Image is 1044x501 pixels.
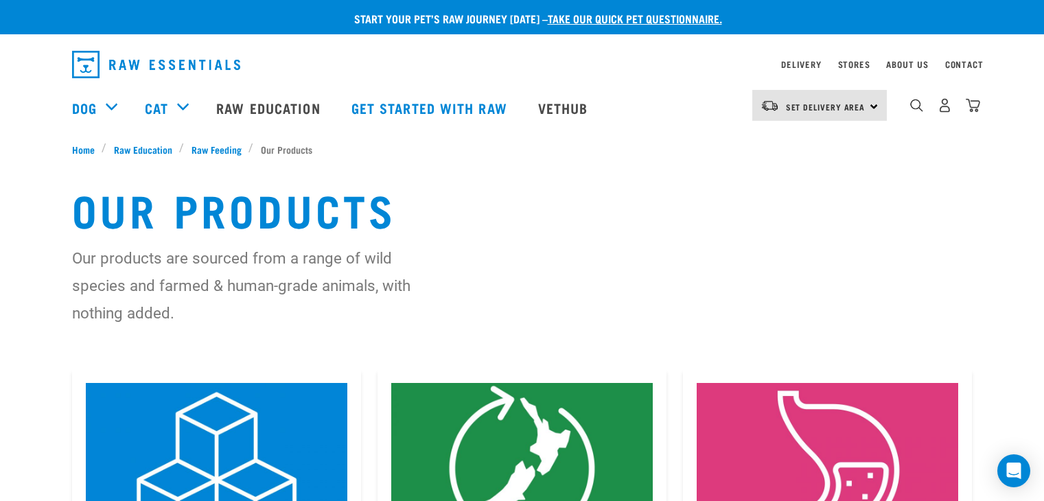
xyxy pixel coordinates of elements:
a: Raw Education [202,80,337,135]
img: van-moving.png [761,100,779,112]
h1: Our Products [72,184,973,233]
img: home-icon-1@2x.png [910,99,923,112]
span: Set Delivery Area [786,104,866,109]
p: Our products are sourced from a range of wild species and farmed & human-grade animals, with noth... [72,244,432,327]
a: Home [72,142,102,156]
a: About Us [886,62,928,67]
a: Contact [945,62,984,67]
nav: dropdown navigation [61,45,984,84]
a: Raw Feeding [184,142,248,156]
span: Raw Feeding [192,142,242,156]
a: Cat [145,97,168,118]
div: Open Intercom Messenger [997,454,1030,487]
a: Dog [72,97,97,118]
nav: breadcrumbs [72,142,973,156]
span: Raw Education [114,142,172,156]
a: take our quick pet questionnaire. [548,15,722,21]
img: home-icon@2x.png [966,98,980,113]
a: Get started with Raw [338,80,524,135]
a: Delivery [781,62,821,67]
a: Vethub [524,80,605,135]
img: Raw Essentials Logo [72,51,240,78]
span: Home [72,142,95,156]
a: Raw Education [106,142,179,156]
a: Stores [838,62,870,67]
img: user.png [938,98,952,113]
